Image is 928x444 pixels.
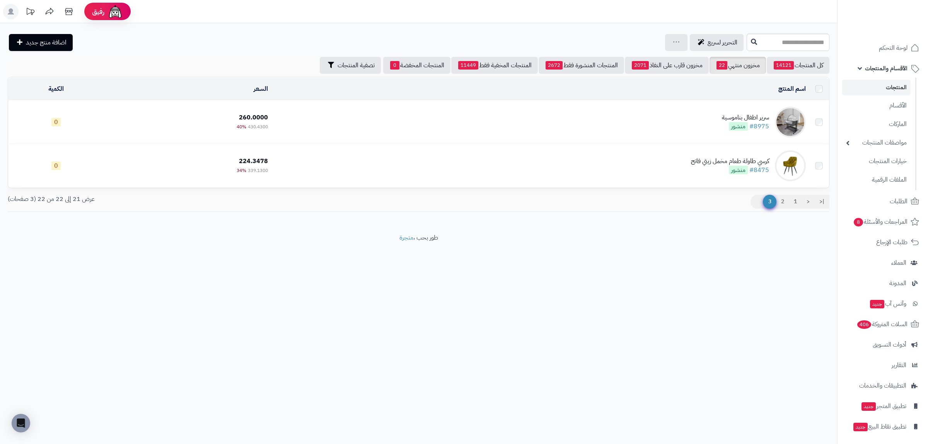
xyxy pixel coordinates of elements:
span: 2071 [632,61,649,70]
a: اسم المنتج [778,84,806,94]
span: جديد [861,402,876,411]
span: 34% [237,167,246,174]
span: السلات المتروكة [856,319,908,330]
span: منشور [729,122,748,131]
span: 430.4300 [248,123,268,130]
span: 3 [763,195,776,209]
a: التقارير [842,356,923,374]
a: متجرة [399,233,413,242]
span: 14121 [774,61,794,70]
a: تطبيق نقاط البيعجديد [842,417,923,436]
a: خيارات المنتجات [842,153,911,170]
a: المنتجات المخفية فقط11449 [451,57,538,74]
span: 339.1300 [248,167,268,174]
span: المدونة [889,278,906,289]
span: التحرير لسريع [708,38,737,47]
span: 406 [857,320,871,329]
a: العملاء [842,253,923,272]
a: المدونة [842,274,923,293]
span: 0 [51,162,61,170]
span: 8 [854,218,863,226]
a: الملفات الرقمية [842,172,911,188]
a: مخزون قارب على النفاذ2071 [625,57,709,74]
img: ai-face.png [107,4,123,19]
span: طلبات الإرجاع [876,237,908,248]
a: لوحة التحكم [842,39,923,57]
a: السلات المتروكة406 [842,315,923,333]
a: أدوات التسويق [842,335,923,354]
div: سرير اطفال بناموسية [722,113,769,122]
img: سرير اطفال بناموسية [775,107,806,138]
a: الأقسام [842,97,911,114]
a: الطلبات [842,192,923,211]
a: كل المنتجات14121 [767,57,829,74]
span: 2672 [546,61,563,70]
span: تطبيق نقاط البيع [853,421,906,432]
span: المراجعات والأسئلة [853,216,908,227]
div: Open Intercom Messenger [12,414,30,432]
img: logo-2.png [875,20,921,37]
a: تطبيق المتجرجديد [842,397,923,415]
span: 40% [237,123,246,130]
a: الكمية [48,84,64,94]
a: المراجعات والأسئلة8 [842,213,923,231]
span: جديد [853,423,868,431]
img: كرسي طاولة طعام مخمل زيتي فاتح [775,150,806,181]
a: المنتجات المخفضة0 [383,57,450,74]
a: الماركات [842,116,911,133]
a: |< [814,195,829,209]
span: 11449 [458,61,478,70]
a: المنتجات المنشورة فقط2672 [539,57,624,74]
div: كرسي طاولة طعام مخمل زيتي فاتح [691,157,769,166]
a: 1 [789,195,802,209]
a: التطبيقات والخدمات [842,376,923,395]
span: 260.0000 [239,113,268,122]
a: طلبات الإرجاع [842,233,923,252]
a: #8975 [749,122,769,131]
span: الطلبات [890,196,908,207]
a: المنتجات [842,80,911,95]
span: العملاء [891,257,906,268]
a: السعر [254,84,268,94]
span: تصفية المنتجات [338,61,375,70]
span: الأقسام والمنتجات [865,63,908,74]
span: 0 [390,61,399,70]
span: تطبيق المتجر [861,401,906,412]
span: 224.3478 [239,157,268,166]
a: #8475 [749,165,769,175]
a: < [802,195,815,209]
span: التقارير [892,360,906,371]
a: التحرير لسريع [690,34,744,51]
div: عرض 21 إلى 22 من 22 (3 صفحات) [2,195,419,204]
a: مخزون منتهي22 [710,57,766,74]
span: لوحة التحكم [879,43,908,53]
span: 0 [51,118,61,126]
button: تصفية المنتجات [320,57,381,74]
span: وآتس آب [869,298,906,309]
span: 22 [716,61,727,70]
a: 2 [776,195,789,209]
a: وآتس آبجديد [842,294,923,313]
span: التطبيقات والخدمات [859,380,906,391]
span: أدوات التسويق [873,339,906,350]
a: اضافة منتج جديد [9,34,73,51]
span: جديد [870,300,884,308]
a: مواصفات المنتجات [842,134,911,151]
span: رفيق [92,7,104,16]
span: اضافة منتج جديد [26,38,67,47]
span: منشور [729,166,748,174]
a: تحديثات المنصة [20,4,40,21]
